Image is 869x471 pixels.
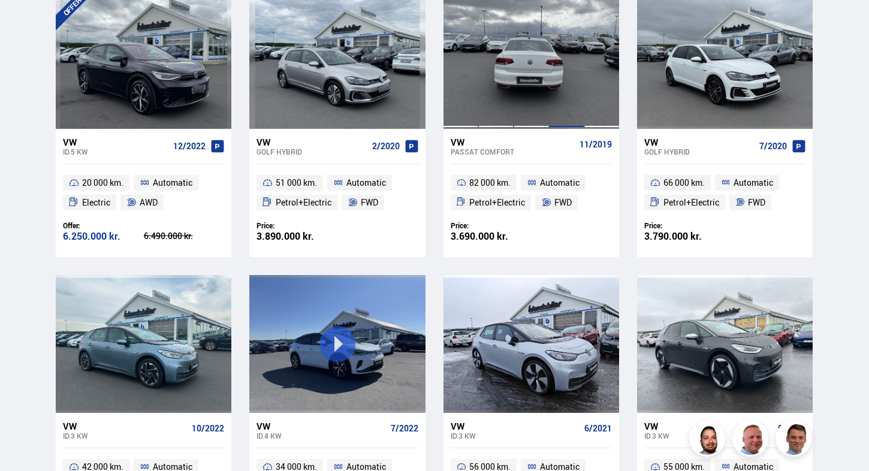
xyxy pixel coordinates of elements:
[584,424,612,433] span: 6/2021
[346,176,386,190] span: Automatic
[644,137,755,147] div: VW
[257,147,367,156] div: Golf HYBRID
[451,147,575,156] div: Passat COMFORT
[644,147,755,156] div: Golf HYBRID
[644,221,725,230] div: Price:
[644,231,725,241] div: 3.790.000 kr.
[257,137,367,147] div: VW
[361,195,378,210] span: FWD
[276,176,317,190] span: 51 000 km.
[276,195,331,210] span: Petrol+Electric
[391,424,418,433] span: 7/2022
[469,195,525,210] span: Petrol+Electric
[153,176,192,190] span: Automatic
[173,141,206,151] span: 12/2022
[451,221,532,230] div: Price:
[372,141,400,151] span: 2/2020
[451,431,580,440] div: ID.3 KW
[777,422,813,458] img: FbJEzSuNWCJXmdc-.webp
[540,176,580,190] span: Automatic
[257,431,385,440] div: ID.4 KW
[63,421,187,431] div: VW
[443,129,619,257] a: VW Passat COMFORT 11/2019 82 000 km. Automatic Petrol+Electric FWD Price: 3.690.000 kr.
[82,176,123,190] span: 20 000 km.
[759,141,787,151] span: 7/2020
[451,231,532,241] div: 3.690.000 kr.
[63,137,168,147] div: VW
[144,232,225,240] div: 6.490.000 kr.
[580,140,612,149] span: 11/2019
[63,147,168,156] div: ID.5 KW
[257,231,337,241] div: 3.890.000 kr.
[748,195,765,210] span: FWD
[63,231,144,241] div: 6.250.000 kr.
[63,431,187,440] div: ID.3 KW
[663,195,719,210] span: Petrol+Electric
[644,431,773,440] div: ID.3 KW
[734,176,773,190] span: Automatic
[554,195,572,210] span: FWD
[82,195,110,210] span: Electric
[663,176,705,190] span: 66 000 km.
[734,422,770,458] img: siFngHWaQ9KaOqBr.png
[192,424,224,433] span: 10/2022
[469,176,511,190] span: 82 000 km.
[637,129,813,257] a: VW Golf HYBRID 7/2020 66 000 km. Automatic Petrol+Electric FWD Price: 3.790.000 kr.
[691,422,727,458] img: nhp88E3Fdnt1Opn2.png
[257,221,337,230] div: Price:
[63,221,144,230] div: Offer:
[451,421,580,431] div: VW
[451,137,575,147] div: VW
[249,129,425,257] a: VW Golf HYBRID 2/2020 51 000 km. Automatic Petrol+Electric FWD Price: 3.890.000 kr.
[10,5,46,41] button: Open LiveChat chat widget
[56,129,231,257] a: VW ID.5 KW 12/2022 20 000 km. Automatic Electric AWD Offer: 6.250.000 kr. 6.490.000 kr.
[257,421,385,431] div: VW
[140,195,158,210] span: AWD
[644,421,773,431] div: VW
